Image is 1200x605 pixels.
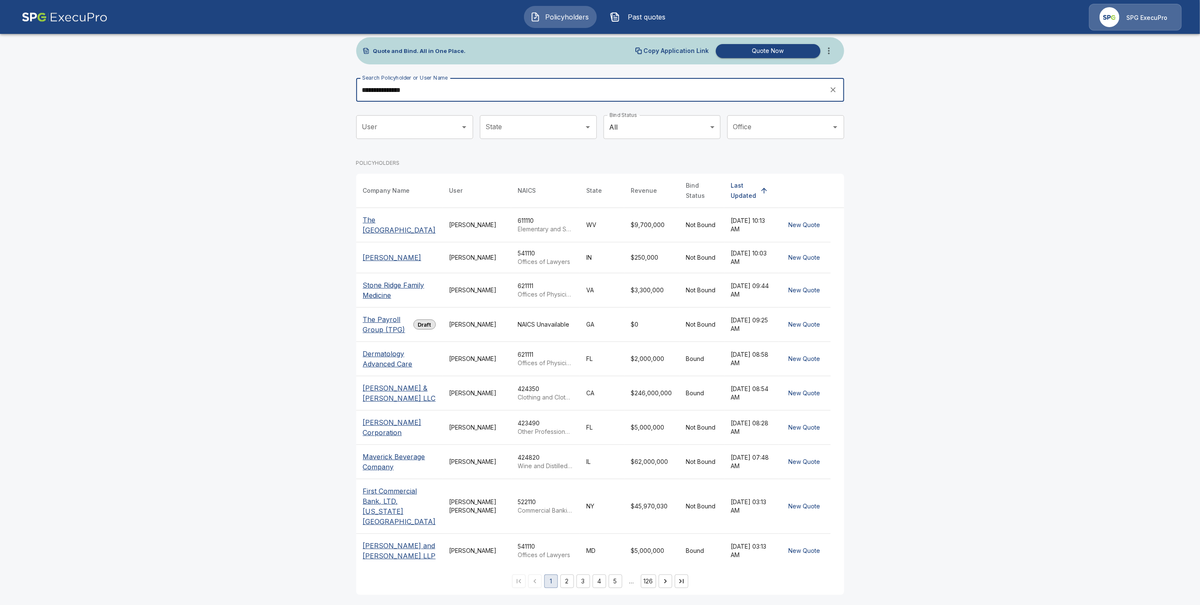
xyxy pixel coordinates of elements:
[518,186,536,196] div: NAICS
[580,242,624,273] td: IN
[518,216,573,233] div: 611110
[518,419,573,436] div: 423490
[518,427,573,436] p: Other Professional Equipment and Supplies Merchant Wholesalers
[560,574,574,588] button: Go to page 2
[624,445,679,479] td: $62,000,000
[631,186,657,196] div: Revenue
[449,355,504,363] div: [PERSON_NAME]
[785,283,824,298] button: New Quote
[644,48,709,54] p: Copy Application Link
[724,411,779,445] td: [DATE] 08:28 AM
[679,174,724,208] th: Bind Status
[373,48,466,54] p: Quote and Bind. All in One Place.
[609,574,622,588] button: Go to page 5
[785,386,824,401] button: New Quote
[675,574,688,588] button: Go to last page
[724,534,779,568] td: [DATE] 03:13 AM
[449,547,504,555] div: [PERSON_NAME]
[363,417,436,438] p: [PERSON_NAME] Corporation
[712,44,820,58] a: Quote Now
[679,308,724,342] td: Not Bound
[363,541,436,561] p: [PERSON_NAME] and [PERSON_NAME] LLP
[363,349,436,369] p: Dermatology Advanced Care
[518,393,573,402] p: Clothing and Clothing Accessories Merchant Wholesalers
[449,286,504,294] div: [PERSON_NAME]
[829,121,841,133] button: Open
[544,12,590,22] span: Policyholders
[580,534,624,568] td: MD
[785,351,824,367] button: New Quote
[363,253,421,263] p: [PERSON_NAME]
[587,186,602,196] div: State
[524,6,597,28] button: Policyholders IconPolicyholders
[518,551,573,559] p: Offices of Lawyers
[449,498,504,515] div: [PERSON_NAME] [PERSON_NAME]
[659,574,672,588] button: Go to next page
[363,314,410,335] p: The Payroll Group (TPG)
[610,111,637,119] label: Bind Status
[356,159,400,167] p: POLICYHOLDERS
[785,250,824,266] button: New Quote
[785,317,824,333] button: New Quote
[785,217,824,233] button: New Quote
[724,273,779,308] td: [DATE] 09:44 AM
[580,342,624,376] td: FL
[458,121,470,133] button: Open
[580,273,624,308] td: VA
[624,273,679,308] td: $3,300,000
[624,308,679,342] td: $0
[511,308,580,342] td: NAICS Unavailable
[363,486,436,527] p: First Commercial Bank, LTD, [US_STATE][GEOGRAPHIC_DATA]
[580,308,624,342] td: GA
[593,574,606,588] button: Go to page 4
[518,498,573,515] div: 522110
[679,445,724,479] td: Not Bound
[449,253,504,262] div: [PERSON_NAME]
[624,208,679,242] td: $9,700,000
[827,83,840,96] button: clear search
[610,12,620,22] img: Past quotes Icon
[413,321,436,329] span: Draft
[1126,14,1167,22] p: SPG ExecuPro
[518,542,573,559] div: 541110
[449,320,504,329] div: [PERSON_NAME]
[582,121,594,133] button: Open
[731,180,757,201] div: Last Updated
[604,6,676,28] a: Past quotes IconPast quotes
[511,574,690,588] nav: pagination navigation
[363,215,436,235] p: The [GEOGRAPHIC_DATA]
[641,574,656,588] button: Go to page 126
[363,186,410,196] div: Company Name
[356,174,844,568] table: simple table
[604,115,721,139] div: All
[449,423,504,432] div: [PERSON_NAME]
[679,242,724,273] td: Not Bound
[724,479,779,534] td: [DATE] 03:13 AM
[625,577,638,586] div: …
[679,479,724,534] td: Not Bound
[518,453,573,470] div: 424820
[518,258,573,266] p: Offices of Lawyers
[679,376,724,411] td: Bound
[518,506,573,515] p: Commercial Banking
[624,342,679,376] td: $2,000,000
[724,208,779,242] td: [DATE] 10:13 AM
[580,479,624,534] td: NY
[363,383,436,403] p: [PERSON_NAME] & [PERSON_NAME] LLC
[518,249,573,266] div: 541110
[679,534,724,568] td: Bound
[624,479,679,534] td: $45,970,030
[580,376,624,411] td: CA
[679,208,724,242] td: Not Bound
[518,290,573,299] p: Offices of Physicians (except Mental Health Specialists)
[1100,7,1120,27] img: Agency Icon
[716,44,820,58] button: Quote Now
[530,12,540,22] img: Policyholders Icon
[518,225,573,233] p: Elementary and Secondary Schools
[724,342,779,376] td: [DATE] 08:58 AM
[518,359,573,367] p: Offices of Physicians (except Mental Health Specialists)
[449,458,504,466] div: [PERSON_NAME]
[724,242,779,273] td: [DATE] 10:03 AM
[724,445,779,479] td: [DATE] 07:48 AM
